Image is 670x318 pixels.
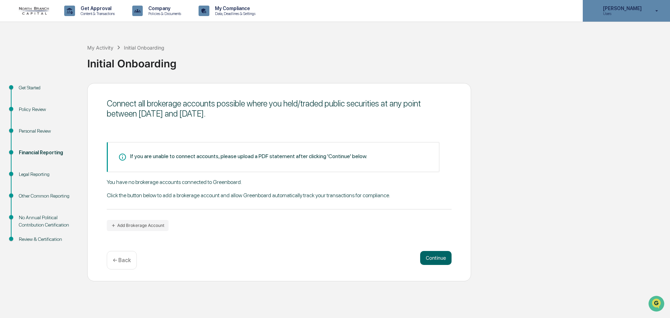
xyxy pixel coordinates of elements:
[49,118,84,124] a: Powered byPylon
[75,11,118,16] p: Content & Transactions
[119,56,127,64] button: Start new chat
[87,52,667,70] div: Initial Onboarding
[51,89,56,94] div: 🗄️
[124,45,164,51] div: Initial Onboarding
[107,98,452,119] div: Connect all brokerage accounts possible where you held/traded public securities at any point betw...
[7,53,20,66] img: 1746055101610-c473b297-6a78-478c-a979-82029cc54cd1
[87,45,113,51] div: My Activity
[19,171,76,178] div: Legal Reporting
[75,6,118,11] p: Get Approval
[7,102,13,108] div: 🔎
[14,88,45,95] span: Preclearance
[19,149,76,156] div: Financial Reporting
[24,60,88,66] div: We're available if you need us!
[19,214,76,229] div: No Annual Political Contribution Certification
[107,179,452,209] div: You have no brokerage accounts connected to Greenboard. Click the button below to add a brokerage...
[209,11,259,16] p: Data, Deadlines & Settings
[69,118,84,124] span: Pylon
[14,101,44,108] span: Data Lookup
[597,6,645,11] p: [PERSON_NAME]
[58,88,87,95] span: Attestations
[19,127,76,135] div: Personal Review
[648,295,667,314] iframe: Open customer support
[19,236,76,243] div: Review & Certification
[130,153,367,160] div: If you are unable to connect accounts, please upload a PDF statement after clicking 'Continue' be...
[597,11,645,16] p: Users
[4,85,48,98] a: 🖐️Preclearance
[19,192,76,200] div: Other Common Reporting
[107,220,169,231] button: Add Brokerage Account
[48,85,89,98] a: 🗄️Attestations
[143,6,185,11] p: Company
[143,11,185,16] p: Policies & Documents
[7,89,13,94] div: 🖐️
[113,257,131,264] p: ← Back
[209,6,259,11] p: My Compliance
[24,53,114,60] div: Start new chat
[420,251,452,265] button: Continue
[19,84,76,91] div: Get Started
[17,7,50,15] img: logo
[7,15,127,26] p: How can we help?
[19,106,76,113] div: Policy Review
[4,98,47,111] a: 🔎Data Lookup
